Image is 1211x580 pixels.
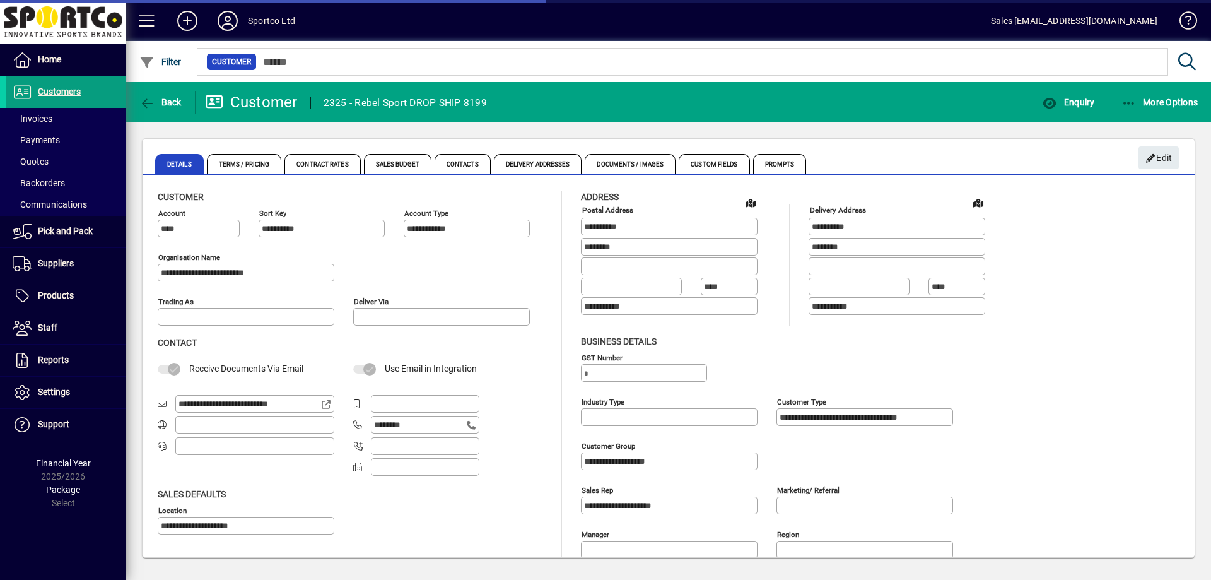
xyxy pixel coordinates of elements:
[158,506,187,514] mat-label: Location
[585,154,676,174] span: Documents / Images
[6,248,126,280] a: Suppliers
[13,178,65,188] span: Backorders
[126,91,196,114] app-page-header-button: Back
[13,157,49,167] span: Quotes
[259,209,286,218] mat-label: Sort key
[1042,97,1094,107] span: Enquiry
[385,364,477,374] span: Use Email in Integration
[6,129,126,151] a: Payments
[248,11,295,31] div: Sportco Ltd
[364,154,431,174] span: Sales Budget
[6,345,126,376] a: Reports
[1145,148,1173,169] span: Edit
[404,209,448,218] mat-label: Account Type
[38,258,74,268] span: Suppliers
[158,338,197,348] span: Contact
[581,336,657,346] span: Business details
[139,57,182,67] span: Filter
[207,154,282,174] span: Terms / Pricing
[777,485,840,494] mat-label: Marketing/ Referral
[38,355,69,365] span: Reports
[158,192,204,202] span: Customer
[435,154,491,174] span: Contacts
[13,135,60,145] span: Payments
[208,9,248,32] button: Profile
[494,154,582,174] span: Delivery Addresses
[155,154,204,174] span: Details
[158,253,220,262] mat-label: Organisation name
[158,489,226,499] span: Sales defaults
[6,409,126,441] a: Support
[582,397,624,406] mat-label: Industry type
[6,151,126,172] a: Quotes
[354,297,389,306] mat-label: Deliver via
[324,93,487,113] div: 2325 - Rebel Sport DROP SHIP 8199
[679,154,749,174] span: Custom Fields
[1121,97,1198,107] span: More Options
[38,54,61,64] span: Home
[212,56,251,68] span: Customer
[582,441,635,450] mat-label: Customer group
[6,312,126,344] a: Staff
[38,290,74,300] span: Products
[1138,146,1179,169] button: Edit
[189,364,303,374] span: Receive Documents Via Email
[46,485,80,495] span: Package
[753,154,807,174] span: Prompts
[581,192,619,202] span: Address
[777,530,799,538] mat-label: Region
[38,419,69,429] span: Support
[284,154,360,174] span: Contract Rates
[1118,91,1202,114] button: More Options
[38,226,93,236] span: Pick and Pack
[6,216,126,247] a: Pick and Pack
[6,44,126,76] a: Home
[740,192,761,213] a: View on map
[6,108,126,129] a: Invoices
[38,387,70,397] span: Settings
[136,91,185,114] button: Back
[158,209,185,218] mat-label: Account
[6,194,126,215] a: Communications
[582,530,609,538] mat-label: Manager
[13,199,87,210] span: Communications
[38,86,81,97] span: Customers
[1170,3,1195,44] a: Knowledge Base
[38,323,57,333] span: Staff
[205,92,298,112] div: Customer
[991,11,1157,31] div: Sales [EMAIL_ADDRESS][DOMAIN_NAME]
[6,280,126,312] a: Products
[6,377,126,408] a: Settings
[139,97,182,107] span: Back
[167,9,208,32] button: Add
[6,172,126,194] a: Backorders
[777,397,826,406] mat-label: Customer type
[136,50,185,73] button: Filter
[158,297,194,306] mat-label: Trading as
[1039,91,1097,114] button: Enquiry
[582,353,623,362] mat-label: GST Number
[13,114,52,124] span: Invoices
[968,192,988,213] a: View on map
[582,485,613,494] mat-label: Sales rep
[36,458,91,468] span: Financial Year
